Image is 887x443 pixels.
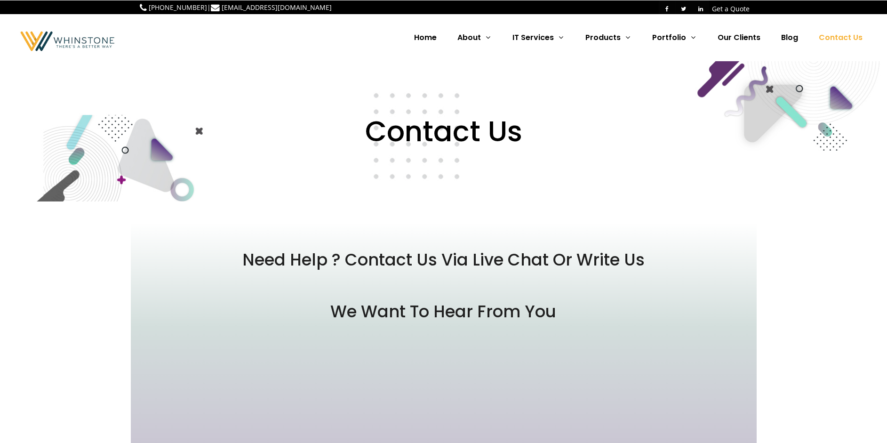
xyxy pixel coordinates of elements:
span: Our Clients [718,32,760,43]
span: Portfolio [652,32,686,43]
span: IT Services [512,32,554,43]
span: About [457,32,481,43]
span: Blog [781,32,798,43]
h2: Need Help ? Contact us via live chat or write us [236,249,652,270]
a: Contact Us [809,14,872,61]
a: Blog [772,14,807,61]
span: Home [414,32,437,43]
a: [EMAIL_ADDRESS][DOMAIN_NAME] [222,3,332,12]
a: Products [576,14,641,61]
a: Get a Quote [712,4,750,13]
p: | [140,2,332,13]
a: Portfolio [643,14,706,61]
span: Contact Us [819,32,863,43]
span: Contact Us [365,117,522,145]
h2: We want to hear from you [306,301,581,322]
a: Home [405,14,446,61]
a: Our Clients [708,14,770,61]
a: IT Services [503,14,574,61]
a: About [448,14,501,61]
span: Products [585,32,621,43]
a: [PHONE_NUMBER] [149,3,207,12]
